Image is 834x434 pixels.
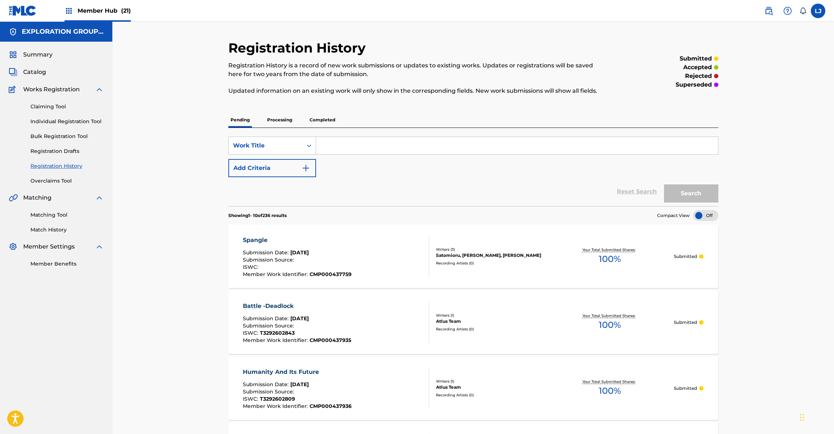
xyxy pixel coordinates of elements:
[9,85,18,94] img: Works Registration
[243,302,351,310] div: Battle -Deadlock
[30,162,104,170] a: Registration History
[799,7,806,14] div: Notifications
[243,264,260,270] span: ISWC :
[310,337,351,343] span: CMP000437935
[800,406,804,428] div: Drag
[95,193,104,202] img: expand
[30,118,104,125] a: Individual Registration Tool
[23,50,53,59] span: Summary
[95,85,104,94] img: expand
[302,164,310,172] img: 9d2ae6d4665cec9f34b9.svg
[30,103,104,110] a: Claiming Tool
[23,242,75,251] span: Member Settings
[260,396,295,402] span: T3292602809
[30,226,104,234] a: Match History
[674,385,697,392] p: Submitted
[683,63,712,72] p: accepted
[9,5,37,16] img: MLC Logo
[228,112,252,128] p: Pending
[243,236,352,245] div: Spangle
[243,271,310,277] span: Member Work Identifier :
[657,212,690,219] span: Compact View
[30,260,104,268] a: Member Benefits
[228,356,718,420] a: Humanity And Its FutureSubmission Date:[DATE]Submission Source:ISWC:T3292602809Member Work Identi...
[23,193,51,202] span: Matching
[436,247,545,252] div: Writers ( 3 )
[243,256,296,263] span: Submission Source :
[9,193,18,202] img: Matching
[436,318,545,325] div: Atlus Team
[674,253,697,260] p: Submitted
[30,211,104,219] a: Matching Tool
[9,50,17,59] img: Summary
[228,212,287,219] p: Showing 1 - 10 of 236 results
[764,7,773,15] img: search
[290,315,309,322] span: [DATE]
[310,403,352,409] span: CMP000437936
[814,300,834,359] iframe: Resource Center
[23,68,46,76] span: Catalog
[243,403,310,409] span: Member Work Identifier :
[243,368,352,376] div: Humanity And Its Future
[265,112,294,128] p: Processing
[228,137,718,206] form: Search Form
[290,249,309,256] span: [DATE]
[260,330,295,336] span: T3292602843
[243,396,260,402] span: ISWC :
[228,40,369,56] h2: Registration History
[9,28,17,36] img: Accounts
[78,7,131,15] span: Member Hub
[243,381,290,388] span: Submission Date :
[30,133,104,140] a: Bulk Registration Tool
[243,330,260,336] span: ISWC :
[674,319,697,326] p: Submitted
[9,68,17,76] img: Catalog
[65,7,73,15] img: Top Rightsholders
[436,326,545,332] div: Recording Artists ( 0 )
[676,80,712,89] p: superseded
[121,7,131,14] span: (21)
[243,388,296,395] span: Submission Source :
[436,379,545,384] div: Writers ( 1 )
[582,379,637,384] p: Your Total Submitted Shares:
[228,87,606,95] p: Updated information on an existing work will only show in the corresponding fields. New work subm...
[599,318,621,331] span: 100 %
[243,337,310,343] span: Member Work Identifier :
[436,313,545,318] div: Writers ( 1 )
[243,249,290,256] span: Submission Date :
[228,225,718,288] a: SpangleSubmission Date:[DATE]Submission Source:ISWC:Member Work Identifier:CMP000437759Writers (3...
[811,4,825,18] div: User Menu
[9,242,17,251] img: Member Settings
[685,72,712,80] p: rejected
[9,50,53,59] a: SummarySummary
[22,28,104,36] h5: EXPLORATION GROUP LLC
[290,381,309,388] span: [DATE]
[436,252,545,259] div: Satomioru, [PERSON_NAME], [PERSON_NAME]
[9,68,46,76] a: CatalogCatalog
[680,54,712,63] p: submitted
[307,112,337,128] p: Completed
[30,177,104,185] a: Overclaims Tool
[233,141,298,150] div: Work Title
[243,315,290,322] span: Submission Date :
[798,399,834,434] iframe: Chat Widget
[780,4,795,18] div: Help
[436,392,545,398] div: Recording Artists ( 0 )
[30,147,104,155] a: Registration Drafts
[599,384,621,397] span: 100 %
[23,85,80,94] span: Works Registration
[436,260,545,266] div: Recording Artists ( 0 )
[228,61,606,79] p: Registration History is a record of new work submissions or updates to existing works. Updates or...
[310,271,352,277] span: CMP000437759
[228,159,316,177] button: Add Criteria
[599,253,621,266] span: 100 %
[95,242,104,251] img: expand
[228,291,718,354] a: Battle -DeadlockSubmission Date:[DATE]Submission Source:ISWC:T3292602843Member Work Identifier:CM...
[783,7,792,15] img: help
[762,4,776,18] a: Public Search
[436,384,545,391] div: Atlus Team
[582,313,637,318] p: Your Total Submitted Shares:
[582,247,637,253] p: Your Total Submitted Shares:
[243,322,296,329] span: Submission Source :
